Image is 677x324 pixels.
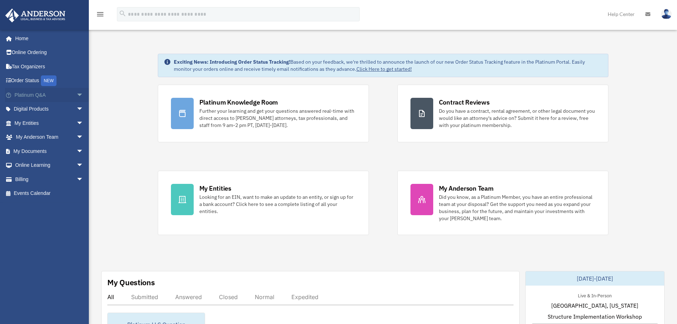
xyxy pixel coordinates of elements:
a: My Anderson Team Did you know, as a Platinum Member, you have an entire professional team at your... [397,171,608,235]
div: Did you know, as a Platinum Member, you have an entire professional team at your disposal? Get th... [439,193,595,222]
div: Further your learning and get your questions answered real-time with direct access to [PERSON_NAM... [199,107,356,129]
div: My Anderson Team [439,184,494,193]
div: All [107,293,114,301]
a: My Entities Looking for an EIN, want to make an update to an entity, or sign up for a bank accoun... [158,171,369,235]
a: Tax Organizers [5,59,94,74]
div: My Questions [107,277,155,288]
div: Expedited [291,293,318,301]
span: arrow_drop_down [76,130,91,145]
a: Order StatusNEW [5,74,94,88]
a: My Entitiesarrow_drop_down [5,116,94,130]
div: [DATE]-[DATE] [526,271,664,286]
a: My Documentsarrow_drop_down [5,144,94,158]
a: Platinum Q&Aarrow_drop_down [5,88,94,102]
span: arrow_drop_down [76,158,91,173]
a: menu [96,12,104,18]
a: My Anderson Teamarrow_drop_down [5,130,94,144]
div: Normal [255,293,274,301]
div: Submitted [131,293,158,301]
a: Online Learningarrow_drop_down [5,158,94,172]
i: search [119,10,127,17]
i: menu [96,10,104,18]
span: arrow_drop_down [76,88,91,102]
span: Structure Implementation Workshop [548,312,642,321]
a: Events Calendar [5,186,94,201]
span: arrow_drop_down [76,144,91,159]
div: NEW [41,75,57,86]
div: Do you have a contract, rental agreement, or other legal document you would like an attorney's ad... [439,107,595,129]
div: Live & In-Person [572,291,617,299]
a: Digital Productsarrow_drop_down [5,102,94,116]
span: [GEOGRAPHIC_DATA], [US_STATE] [551,301,638,310]
div: Answered [175,293,202,301]
span: arrow_drop_down [76,116,91,131]
div: Contract Reviews [439,98,490,107]
a: Home [5,31,91,46]
img: Anderson Advisors Platinum Portal [3,9,68,22]
div: Platinum Knowledge Room [199,98,278,107]
a: Billingarrow_drop_down [5,172,94,186]
span: arrow_drop_down [76,172,91,187]
div: Looking for an EIN, want to make an update to an entity, or sign up for a bank account? Click her... [199,193,356,215]
div: Based on your feedback, we're thrilled to announce the launch of our new Order Status Tracking fe... [174,58,602,73]
a: Platinum Knowledge Room Further your learning and get your questions answered real-time with dire... [158,85,369,142]
div: My Entities [199,184,231,193]
span: arrow_drop_down [76,102,91,117]
strong: Exciting News: Introducing Order Status Tracking! [174,59,290,65]
a: Contract Reviews Do you have a contract, rental agreement, or other legal document you would like... [397,85,608,142]
a: Click Here to get started! [356,66,412,72]
a: Online Ordering [5,46,94,60]
div: Closed [219,293,238,301]
img: User Pic [661,9,672,19]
